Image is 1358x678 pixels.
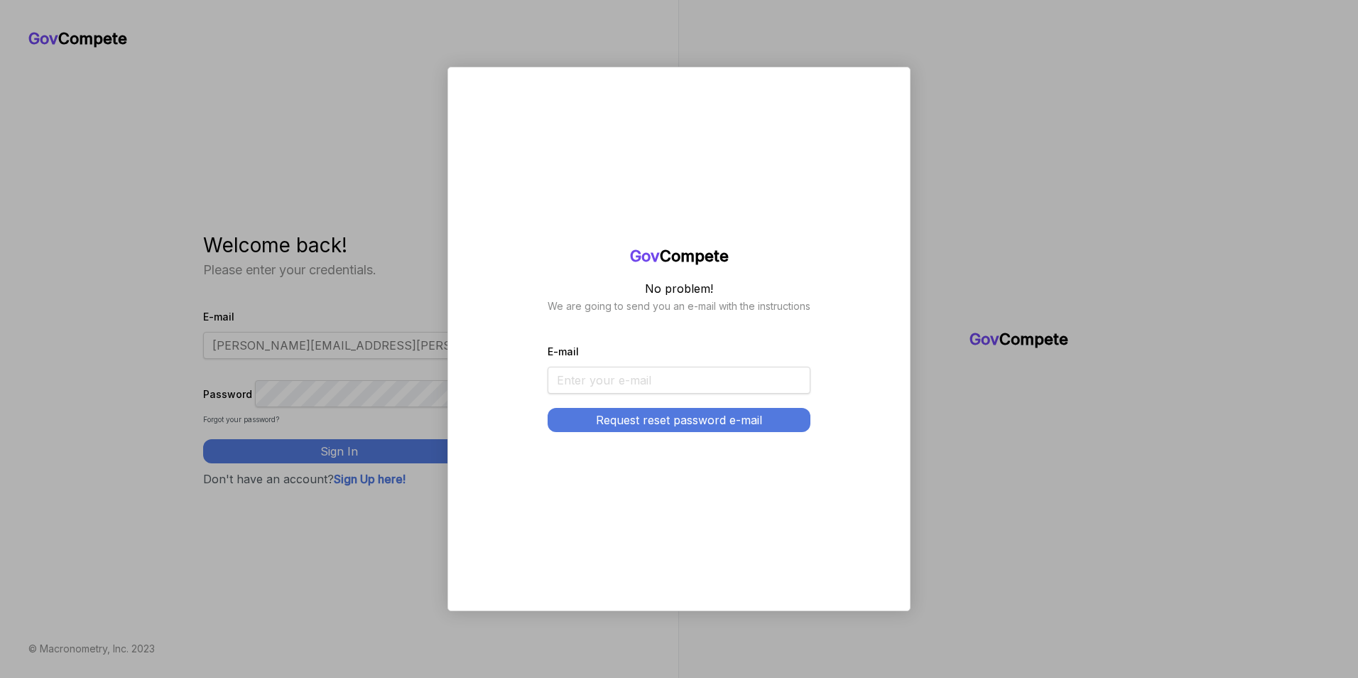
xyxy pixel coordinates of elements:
span: We are going to send you an e-mail with the instructions [548,300,810,312]
label: E-mail [548,345,579,357]
h1: No problem! [548,280,810,297]
input: Enter your e-mail [548,367,810,394]
span: Gov [630,247,660,265]
button: Request reset password e-mail [548,408,810,432]
h1: Compete [548,246,810,266]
